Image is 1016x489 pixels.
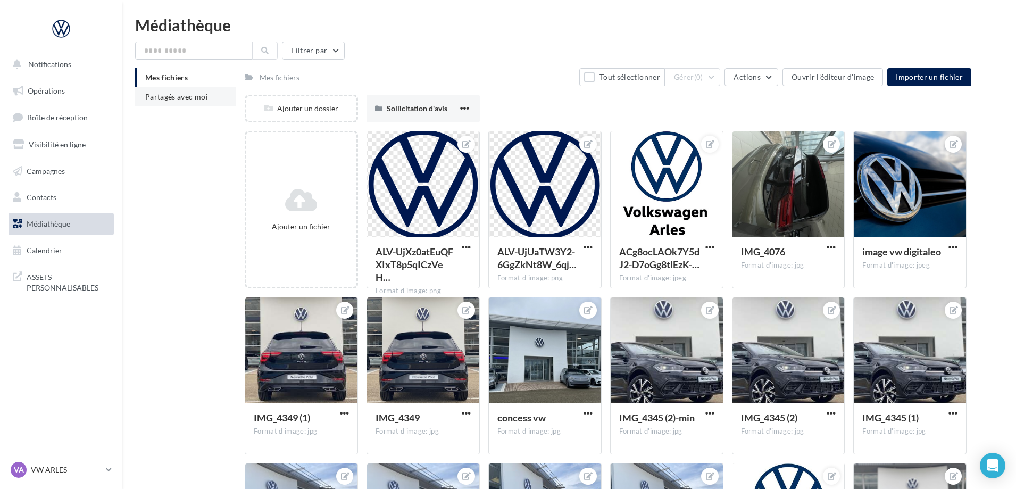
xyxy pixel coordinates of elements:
[896,72,963,81] span: Importer un fichier
[6,106,116,129] a: Boîte de réception
[28,60,71,69] span: Notifications
[6,266,116,297] a: ASSETS PERSONNALISABLES
[14,465,24,475] span: VA
[27,219,70,228] span: Médiathèque
[145,73,188,82] span: Mes fichiers
[282,42,345,60] button: Filtrer par
[27,193,56,202] span: Contacts
[135,17,1003,33] div: Médiathèque
[31,465,102,475] p: VW ARLES
[27,246,62,255] span: Calendrier
[376,427,471,436] div: Format d'image: jpg
[619,427,714,436] div: Format d'image: jpg
[741,412,797,424] span: IMG_4345 (2)
[254,427,349,436] div: Format d'image: jpg
[741,246,785,258] span: IMG_4076
[6,80,116,102] a: Opérations
[741,261,836,270] div: Format d'image: jpg
[376,286,471,296] div: Format d'image: png
[619,412,695,424] span: IMG_4345 (2)-min
[497,273,593,283] div: Format d'image: png
[376,412,420,424] span: IMG_4349
[376,246,453,283] span: ALV-UjXz0atEuQFXIxT8p5qICzVeHGcbPIpw_1ly7mJfFuezHtZ7Ox8F
[862,427,957,436] div: Format d'image: jpg
[27,270,110,293] span: ASSETS PERSONNALISABLES
[260,72,299,83] div: Mes fichiers
[734,72,760,81] span: Actions
[497,427,593,436] div: Format d'image: jpg
[6,53,112,76] button: Notifications
[579,68,664,86] button: Tout sélectionner
[887,68,971,86] button: Importer un fichier
[29,140,86,149] span: Visibilité en ligne
[6,186,116,209] a: Contacts
[497,246,577,270] span: ALV-UjUaTW3Y2-6GgZkNt8W_6qjV_PRQPrjlPR6-FR48_DiRcl1KJ6vR
[980,453,1005,478] div: Open Intercom Messenger
[741,427,836,436] div: Format d'image: jpg
[6,239,116,262] a: Calendrier
[862,261,957,270] div: Format d'image: jpeg
[28,86,65,95] span: Opérations
[387,104,447,113] span: Sollicitation d'avis
[619,246,699,270] span: ACg8ocLAOk7Y5dJ2-D7oGg8tlEzK-EpGBmVVNOKh9kD6nQFaI-prgGuH
[6,134,116,156] a: Visibilité en ligne
[497,412,546,424] span: concess vw
[6,213,116,235] a: Médiathèque
[724,68,778,86] button: Actions
[251,221,352,232] div: Ajouter un fichier
[27,113,88,122] span: Boîte de réception
[694,73,703,81] span: (0)
[27,166,65,175] span: Campagnes
[862,412,919,424] span: IMG_4345 (1)
[665,68,721,86] button: Gérer(0)
[254,412,310,424] span: IMG_4349 (1)
[862,246,941,258] span: image vw digitaleo
[782,68,883,86] button: Ouvrir l'éditeur d'image
[246,103,356,114] div: Ajouter un dossier
[619,273,714,283] div: Format d'image: jpeg
[9,460,114,480] a: VA VW ARLES
[145,92,208,101] span: Partagés avec moi
[6,160,116,183] a: Campagnes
